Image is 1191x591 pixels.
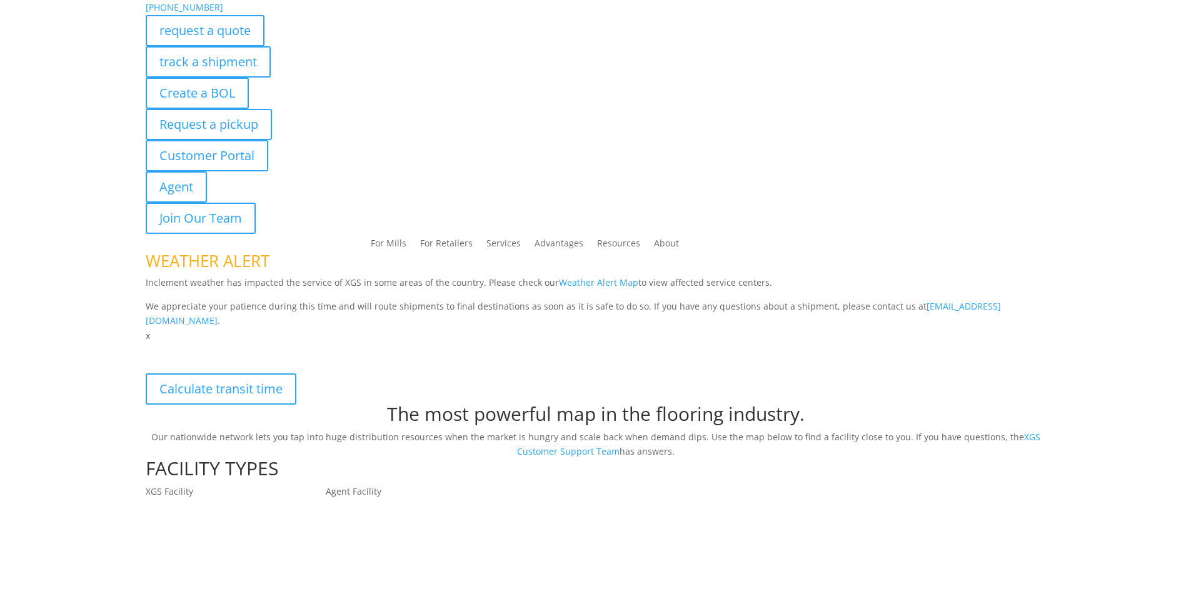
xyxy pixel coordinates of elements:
[654,239,679,253] a: About
[146,250,269,272] span: WEATHER ALERT
[146,328,1046,343] p: x
[146,275,1046,299] p: Inclement weather has impacted the service of XGS in some areas of the country. Please check our ...
[146,15,264,46] a: request a quote
[371,239,406,253] a: For Mills
[146,140,268,171] a: Customer Portal
[146,46,271,78] a: track a shipment
[559,276,638,288] a: Weather Alert Map
[420,239,473,253] a: For Retailers
[146,343,1046,373] p: XGS Distribution Network
[146,203,256,234] a: Join Our Team
[146,373,296,405] a: Calculate transit time
[146,171,207,203] a: Agent
[326,484,506,499] p: Agent Facility
[535,239,583,253] a: Advantages
[146,299,1046,329] p: We appreciate your patience during this time and will route shipments to final destinations as so...
[146,109,272,140] a: Request a pickup
[146,1,223,13] a: [PHONE_NUMBER]
[146,430,1046,460] p: Our nationwide network lets you tap into huge distribution resources when the market is hungry an...
[146,459,1046,484] h1: FACILITY TYPES
[146,405,1046,430] h1: The most powerful map in the flooring industry.
[146,78,249,109] a: Create a BOL
[486,239,521,253] a: Services
[146,484,326,499] p: XGS Facility
[597,239,640,253] a: Resources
